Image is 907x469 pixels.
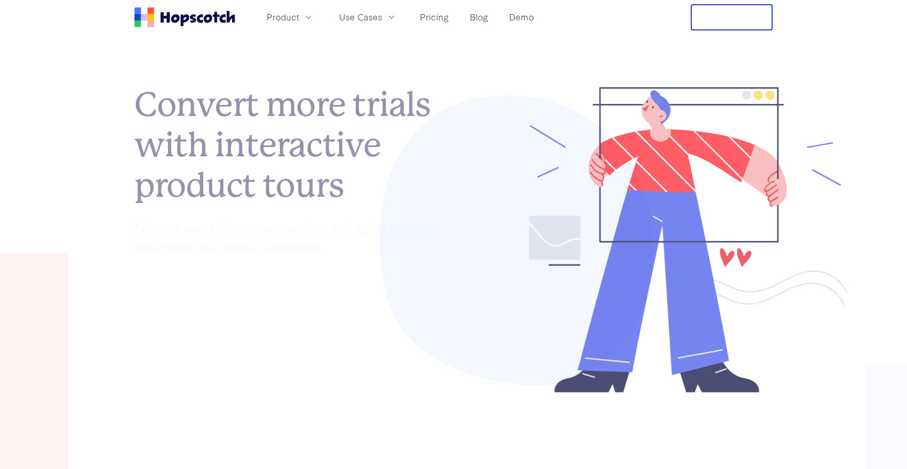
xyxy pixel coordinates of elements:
a: Home [134,7,235,27]
span: Product [267,10,299,24]
p: Educate users about your product and guide them to becoming successful customers. [134,219,454,255]
span: Use Cases [339,10,382,24]
h1: Convert more trials with interactive product tours [134,84,454,205]
button: Free Trial [691,4,773,30]
a: Demo [505,8,538,26]
button: Use Cases [333,8,403,26]
button: Product [260,8,320,26]
a: Pricing [416,8,453,26]
a: Blog [466,8,492,26]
